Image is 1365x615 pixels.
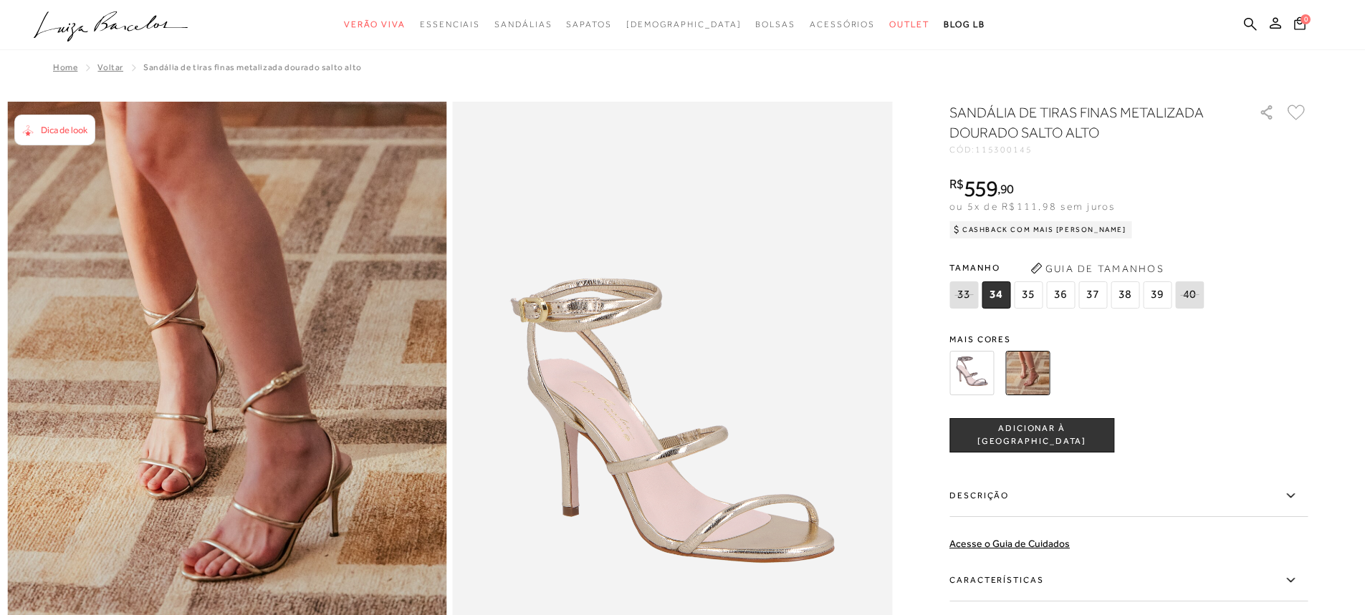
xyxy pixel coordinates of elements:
[494,19,552,29] span: Sandálias
[1000,181,1014,196] span: 90
[997,183,1014,195] i: ,
[143,62,362,72] span: SANDÁLIA DE TIRAS FINAS METALIZADA DOURADO SALTO ALTO
[949,145,1236,154] div: CÓD:
[949,281,978,309] span: 33
[97,62,123,72] a: Voltar
[810,19,875,29] span: Acessórios
[949,102,1218,142] h1: SANDÁLIA DE TIRAS FINAS METALIZADA DOURADO SALTO ALTO
[420,19,480,29] span: Essenciais
[949,538,1070,549] a: Acesse o Guia de Cuidados
[949,178,964,190] i: R$
[949,351,994,395] img: SANDÁLIA DE TIRAS FINAS METALIZADA CHUMBO SALTO ALTO
[949,200,1115,212] span: ou 5x de R$111,98 sem juros
[1005,351,1050,395] img: SANDÁLIA DE TIRAS FINAS METALIZADA DOURADO SALTO ALTO
[1175,281,1204,309] span: 40
[755,19,795,29] span: Bolsas
[949,475,1308,517] label: Descrição
[1143,281,1172,309] span: 39
[344,11,406,38] a: categoryNavScreenReaderText
[964,175,997,201] span: 559
[1078,281,1107,309] span: 37
[1111,281,1139,309] span: 38
[982,281,1010,309] span: 34
[950,422,1113,447] span: ADICIONAR À [GEOGRAPHIC_DATA]
[626,19,742,29] span: [DEMOGRAPHIC_DATA]
[1301,14,1311,24] span: 0
[949,257,1207,279] span: Tamanho
[1025,257,1169,280] button: Guia de Tamanhos
[755,11,795,38] a: categoryNavScreenReaderText
[949,418,1114,452] button: ADICIONAR À [GEOGRAPHIC_DATA]
[889,19,929,29] span: Outlet
[1014,281,1043,309] span: 35
[626,11,742,38] a: noSubCategoriesText
[949,221,1132,238] div: Cashback com Mais [PERSON_NAME]
[810,11,875,38] a: categoryNavScreenReaderText
[53,62,77,72] a: Home
[1290,16,1310,35] button: 0
[944,19,985,29] span: BLOG LB
[41,125,87,135] span: Dica de look
[944,11,985,38] a: BLOG LB
[494,11,552,38] a: categoryNavScreenReaderText
[949,335,1308,344] span: Mais cores
[344,19,406,29] span: Verão Viva
[1046,281,1075,309] span: 36
[566,19,611,29] span: Sapatos
[420,11,480,38] a: categoryNavScreenReaderText
[975,145,1033,155] span: 115300145
[566,11,611,38] a: categoryNavScreenReaderText
[949,560,1308,601] label: Características
[889,11,929,38] a: categoryNavScreenReaderText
